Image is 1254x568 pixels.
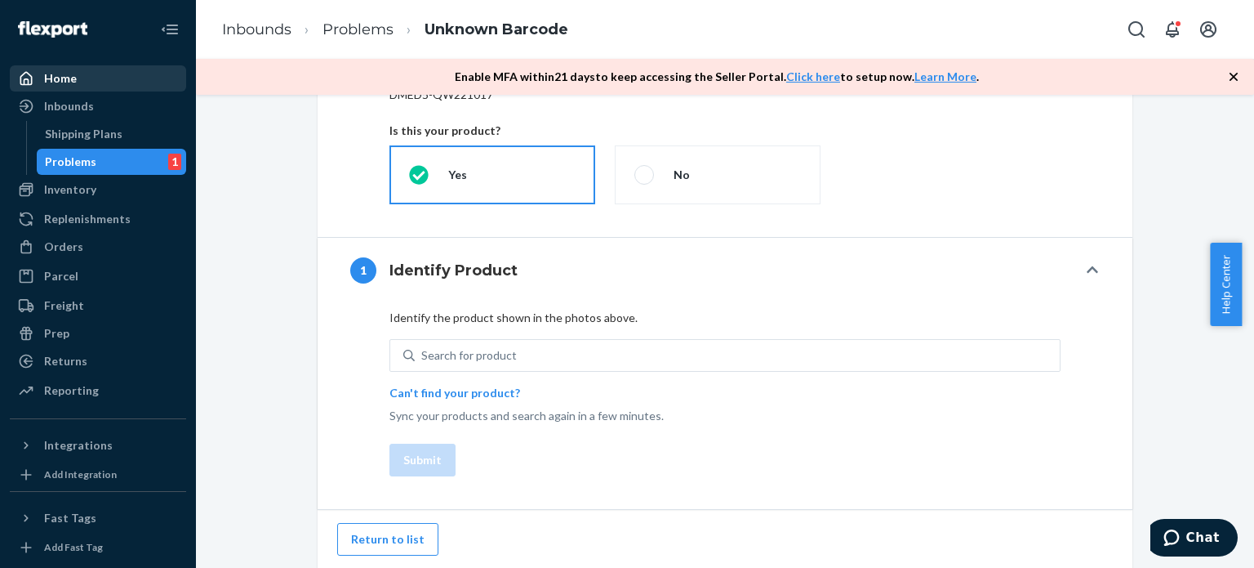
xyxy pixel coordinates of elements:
[389,385,520,401] button: Can't find your product?
[421,347,517,364] div: Search for product
[44,70,77,87] div: Home
[389,123,1061,139] p: Is this your product?
[44,181,96,198] div: Inventory
[44,325,69,342] div: Prep
[1120,13,1153,46] button: Open Search Box
[10,263,186,289] a: Parcel
[10,465,186,485] a: Add Integration
[425,20,568,38] a: Unknown Barcode
[10,538,186,557] a: Add Fast Tag
[44,437,113,454] div: Integrations
[914,69,976,83] a: Learn More
[389,444,456,476] button: Submit
[44,353,87,369] div: Returns
[44,98,94,114] div: Inbounds
[389,260,518,281] h4: Identify Product
[10,348,186,374] a: Returns
[10,378,186,404] a: Reporting
[1150,519,1238,560] iframe: Opens a widget where you can chat to one of our agents
[10,177,186,203] a: Inventory
[45,154,96,170] div: Problems
[168,154,181,170] div: 1
[786,69,840,83] a: Click here
[350,257,376,284] div: 1
[44,268,78,284] div: Parcel
[10,65,186,92] a: Home
[1192,13,1225,46] button: Open account menu
[153,13,186,46] button: Close Navigation
[674,167,690,183] div: No
[44,540,103,554] div: Add Fast Tag
[322,20,394,38] a: Problems
[44,510,96,526] div: Fast Tags
[45,126,122,142] div: Shipping Plans
[10,93,186,119] a: Inbounds
[448,167,467,183] div: Yes
[209,6,581,54] ol: breadcrumbs
[318,238,1132,303] button: 1Identify Product
[37,149,187,175] a: Problems1
[44,239,83,255] div: Orders
[389,87,1061,103] p: DMED5-QW221017
[1156,13,1189,46] button: Open notifications
[37,121,187,147] a: Shipping Plans
[337,523,438,556] button: Return to list
[10,293,186,319] a: Freight
[10,432,186,458] button: Integrations
[10,505,186,531] button: Fast Tags
[222,20,291,38] a: Inbounds
[44,211,131,227] div: Replenishments
[10,234,186,260] a: Orders
[1210,243,1242,326] button: Help Center
[455,69,979,85] p: Enable MFA within 21 days to keep accessing the Seller Portal. to setup now. .
[44,467,117,481] div: Add Integration
[18,21,87,38] img: Flexport logo
[10,320,186,347] a: Prep
[10,206,186,232] a: Replenishments
[389,310,1061,326] p: Identify the product shown in the photos above.
[44,382,99,399] div: Reporting
[389,408,1061,424] p: Sync your products and search again in a few minutes.
[44,297,84,314] div: Freight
